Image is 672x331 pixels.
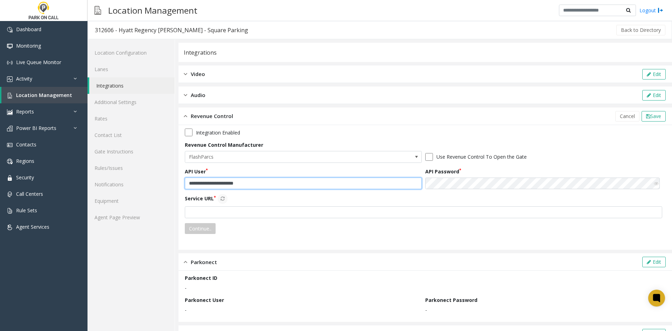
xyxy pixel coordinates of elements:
[16,191,43,197] span: Call Centers
[89,77,175,94] a: Integrations
[87,160,175,176] a: Rules/Issues
[7,175,13,181] img: 'icon'
[191,112,233,120] span: Revenue Control
[87,94,175,110] a: Additional Settings
[191,70,205,78] span: Video
[7,159,13,164] img: 'icon'
[185,194,227,204] label: Service URL
[184,91,187,99] img: closed
[7,27,13,33] img: 'icon'
[16,75,32,82] span: Activity
[87,143,175,160] a: Gate Instructions
[191,91,205,99] span: Audio
[87,127,175,143] a: Contact List
[16,158,34,164] span: Regions
[105,2,201,19] h3: Location Management
[7,192,13,197] img: 'icon'
[87,193,175,209] a: Equipment
[185,151,374,163] span: FlashParcs
[642,90,666,101] button: Edit
[7,109,13,115] img: 'icon'
[184,70,187,78] img: closed
[642,69,666,80] button: Edit
[1,87,87,103] a: Location Management
[425,306,662,313] p: -
[620,113,635,119] span: Cancel
[616,25,665,35] button: Back to Directory
[7,60,13,65] img: 'icon'
[218,194,227,204] button: Service URL
[185,274,217,282] label: Parkonect ID
[650,113,661,119] span: Save
[184,112,187,120] img: opened
[184,258,187,266] img: opened
[658,7,663,14] img: logout
[185,141,263,149] label: Revenue Control Manufacturer
[87,61,175,77] a: Lanes
[436,153,527,160] label: Use Revenue Control To Open the Gate
[7,43,13,49] img: 'icon'
[7,126,13,131] img: 'icon'
[87,110,175,127] a: Rates
[16,141,36,148] span: Contacts
[185,284,662,291] p: -
[16,26,41,33] span: Dashboard
[87,44,175,61] a: Location Configuration
[7,225,13,230] img: 'icon'
[642,257,666,267] button: Edit
[185,296,224,304] label: Parkonect User
[185,168,208,175] label: API User
[7,93,13,98] img: 'icon'
[16,42,41,49] span: Monitoring
[16,92,72,98] span: Location Management
[87,176,175,193] a: Notifications
[7,142,13,148] img: 'icon'
[184,48,217,57] div: Integrations
[191,258,217,266] span: Parkonect
[16,59,61,65] span: Live Queue Monitor
[7,76,13,82] img: 'icon'
[7,208,13,214] img: 'icon'
[16,125,56,131] span: Power BI Reports
[16,108,34,115] span: Reports
[94,2,101,19] img: pageIcon
[615,111,639,122] button: Cancel
[639,7,663,14] a: Logout
[196,129,240,136] label: Integration Enabled
[95,26,248,35] div: 312606 - Hyatt Regency [PERSON_NAME] - Square Parking
[185,223,216,234] button: Continue..
[16,223,49,230] span: Agent Services
[185,306,422,313] p: -
[87,209,175,226] a: Agent Page Preview
[16,174,34,181] span: Security
[642,111,666,122] button: Save
[425,168,461,175] label: API Password
[16,207,37,214] span: Rule Sets
[425,296,477,304] label: Parkonect Password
